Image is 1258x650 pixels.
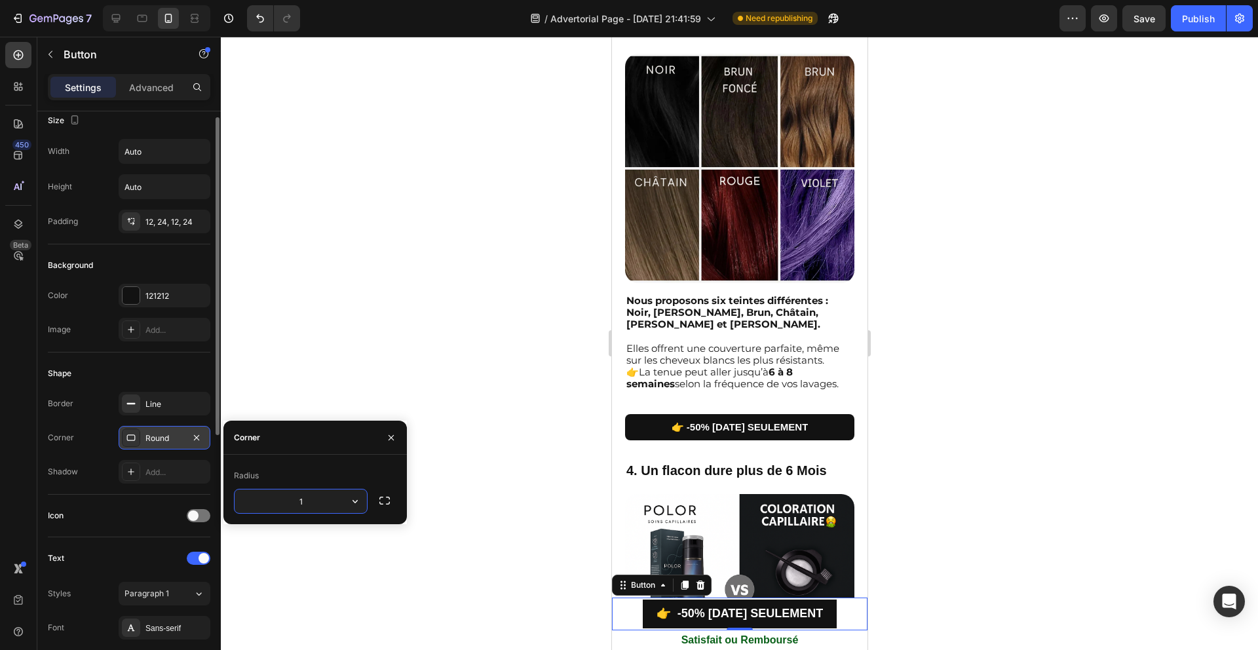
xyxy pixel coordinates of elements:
[119,140,210,163] input: Auto
[48,466,78,478] div: Shadow
[145,290,207,302] div: 121212
[124,588,169,600] span: Paragraph 1
[1182,12,1215,26] div: Publish
[48,552,64,564] div: Text
[145,622,207,634] div: Sans-serif
[746,12,812,24] span: Need republishing
[48,368,71,379] div: Shape
[48,432,74,444] div: Corner
[65,81,102,94] p: Settings
[1171,5,1226,31] button: Publish
[48,398,73,410] div: Border
[145,467,207,478] div: Add...
[48,588,71,600] div: Styles
[1122,5,1166,31] button: Save
[10,240,31,250] div: Beta
[48,112,83,130] div: Size
[544,12,548,26] span: /
[5,5,98,31] button: 7
[145,432,183,444] div: Round
[234,432,260,444] div: Corner
[1134,13,1155,24] span: Save
[48,622,64,634] div: Font
[48,510,64,522] div: Icon
[12,140,31,150] div: 450
[145,324,207,336] div: Add...
[1213,586,1245,617] div: Open Intercom Messenger
[48,324,71,335] div: Image
[235,489,367,513] input: Auto
[48,145,69,157] div: Width
[48,290,68,301] div: Color
[145,216,207,228] div: 12, 24, 12, 24
[48,216,78,227] div: Padding
[145,398,207,410] div: Line
[612,37,867,650] iframe: Design area
[119,175,210,199] input: Auto
[234,470,259,482] div: Radius
[48,181,72,193] div: Height
[64,47,175,62] p: Button
[48,259,93,271] div: Background
[119,582,210,605] button: Paragraph 1
[129,81,174,94] p: Advanced
[247,5,300,31] div: Undo/Redo
[86,10,92,26] p: 7
[550,12,701,26] span: Advertorial Page - [DATE] 21:41:59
